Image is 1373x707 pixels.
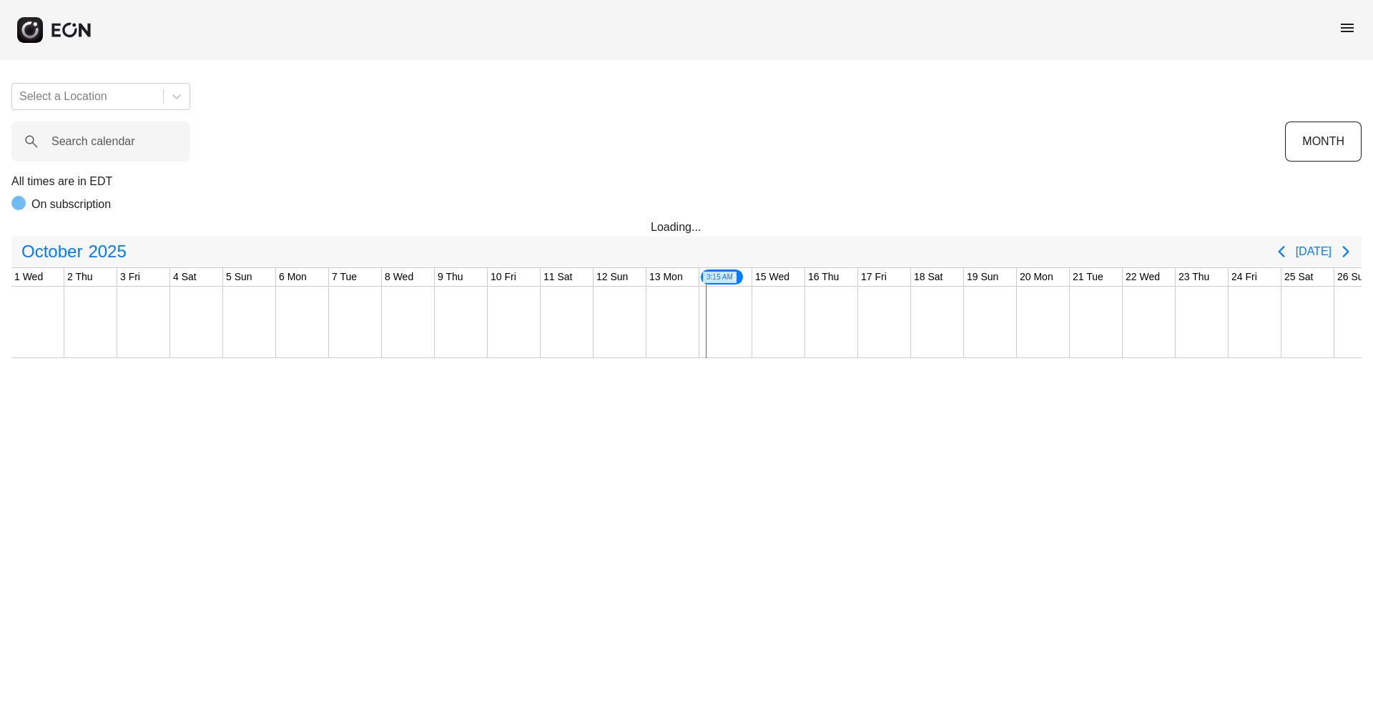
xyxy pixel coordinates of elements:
div: 7 Tue [329,268,360,286]
div: 16 Thu [805,268,842,286]
div: 25 Sat [1281,268,1316,286]
div: 19 Sun [964,268,1001,286]
div: 18 Sat [911,268,945,286]
button: Previous page [1267,237,1296,266]
div: 14 Tue [699,268,744,286]
div: 26 Sun [1334,268,1372,286]
div: 1 Wed [11,268,46,286]
div: 20 Mon [1017,268,1056,286]
button: [DATE] [1296,239,1332,264]
label: Search calendar [51,133,135,150]
div: 5 Sun [223,268,255,286]
span: 2025 [85,237,129,266]
div: 13 Mon [646,268,686,286]
div: 22 Wed [1123,268,1163,286]
p: On subscription [31,196,111,213]
div: 17 Fri [858,268,890,286]
p: All times are in EDT [11,173,1362,190]
div: 24 Fri [1229,268,1260,286]
div: 2 Thu [64,268,96,286]
div: 8 Wed [382,268,416,286]
button: Next page [1332,237,1360,266]
button: MONTH [1285,122,1362,162]
div: 15 Wed [752,268,792,286]
div: 23 Thu [1176,268,1212,286]
div: 12 Sun [594,268,631,286]
div: 21 Tue [1070,268,1106,286]
div: 10 Fri [488,268,519,286]
span: October [19,237,85,266]
div: 9 Thu [435,268,466,286]
div: 11 Sat [541,268,575,286]
div: 6 Mon [276,268,310,286]
div: Loading... [651,219,722,236]
div: 3 Fri [117,268,143,286]
button: October2025 [13,237,135,266]
span: menu [1339,19,1356,36]
div: 4 Sat [170,268,200,286]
